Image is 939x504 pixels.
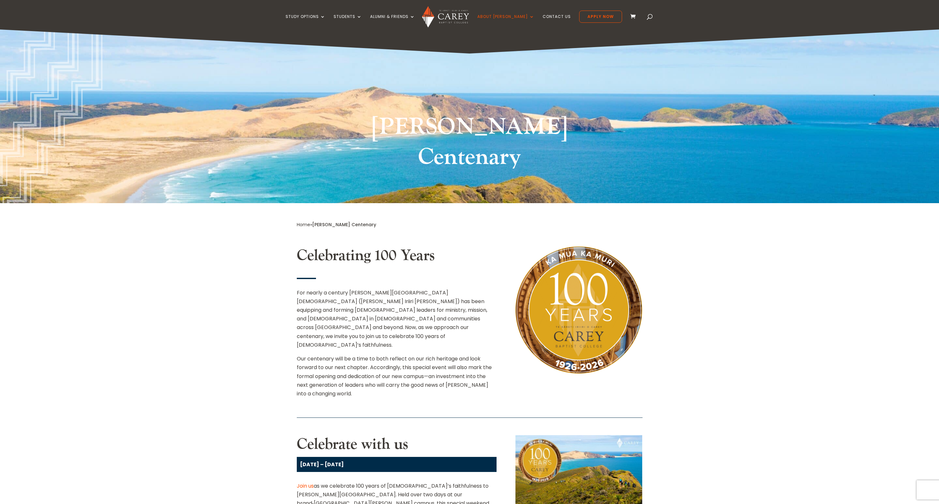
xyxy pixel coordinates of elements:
a: Alumni & Friends [370,14,415,29]
h2: Celebrate with us [297,435,497,457]
a: Join us [297,482,314,490]
a: Apply Now [579,11,622,23]
p: Our centenary will be a time to both reflect on our rich heritage and look forward to our next ch... [297,354,497,398]
a: Study Options [286,14,325,29]
h1: [PERSON_NAME] Centenary [350,112,590,175]
strong: [DATE] – [DATE] [300,461,344,468]
h2: Celebrating 100 Years [297,246,497,268]
span: » [297,221,376,228]
a: Students [334,14,362,29]
span: [PERSON_NAME] Centenary [312,221,376,228]
div: For nearly a century [PERSON_NAME][GEOGRAPHIC_DATA][DEMOGRAPHIC_DATA] ([PERSON_NAME] Iriiri [PERS... [297,288,497,398]
img: Carey Baptist College [422,6,469,28]
a: Home [297,221,310,228]
a: Contact Us [543,14,571,29]
img: Carey Centenary Logo [515,246,642,374]
a: About [PERSON_NAME] [477,14,534,29]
